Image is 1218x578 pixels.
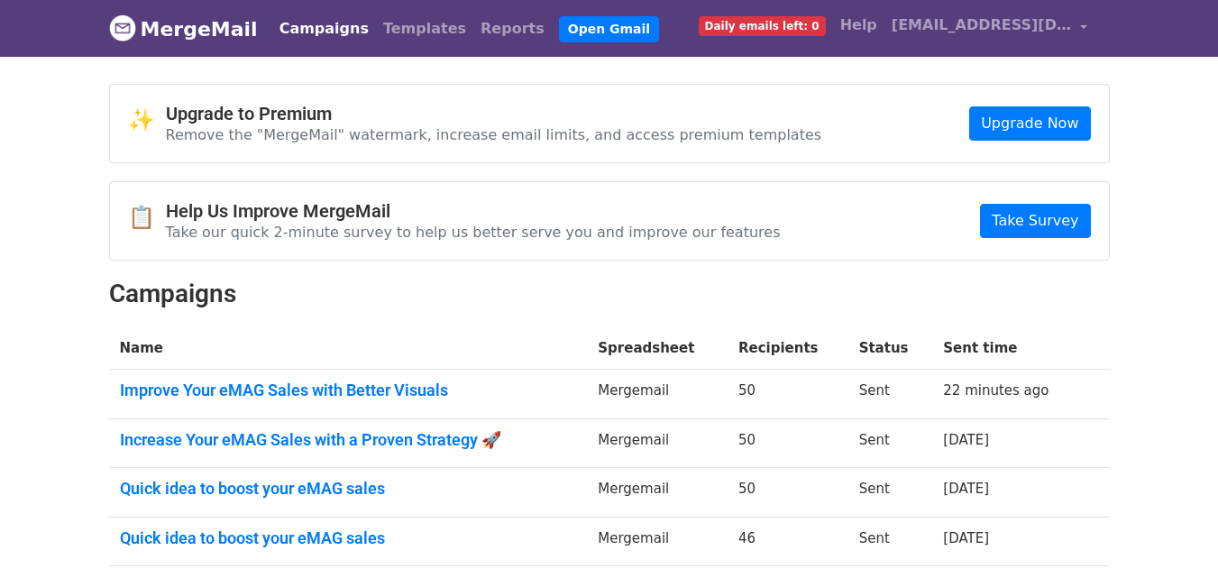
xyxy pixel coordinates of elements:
td: 50 [728,468,848,518]
p: Remove the "MergeMail" watermark, increase email limits, and access premium templates [166,125,822,144]
td: Sent [848,418,933,468]
th: Name [109,327,588,370]
p: Take our quick 2-minute survey to help us better serve you and improve our features [166,223,781,242]
td: Sent [848,468,933,518]
td: 46 [728,517,848,566]
td: Mergemail [587,370,728,419]
a: Quick idea to boost your eMAG sales [120,479,577,499]
th: Sent time [932,327,1084,370]
a: Templates [376,11,473,47]
a: Open Gmail [559,16,659,42]
a: [DATE] [943,530,989,546]
span: Daily emails left: 0 [699,16,826,36]
th: Recipients [728,327,848,370]
a: Daily emails left: 0 [691,7,833,43]
td: Mergemail [587,517,728,566]
a: Quick idea to boost your eMAG sales [120,528,577,548]
a: Reports [473,11,552,47]
a: Help [833,7,884,43]
a: 22 minutes ago [943,382,1049,399]
a: Campaigns [272,11,376,47]
a: [EMAIL_ADDRESS][DOMAIN_NAME] [884,7,1095,50]
th: Status [848,327,933,370]
h4: Upgrade to Premium [166,103,822,124]
span: [EMAIL_ADDRESS][DOMAIN_NAME] [892,14,1072,36]
td: Mergemail [587,468,728,518]
td: Sent [848,370,933,419]
a: [DATE] [943,432,989,448]
a: Improve Your eMAG Sales with Better Visuals [120,381,577,400]
h4: Help Us Improve MergeMail [166,200,781,222]
td: 50 [728,418,848,468]
a: [DATE] [943,481,989,497]
th: Spreadsheet [587,327,728,370]
h2: Campaigns [109,279,1110,309]
img: MergeMail logo [109,14,136,41]
a: Take Survey [980,204,1090,238]
span: 📋 [128,205,166,231]
a: Upgrade Now [969,106,1090,141]
span: ✨ [128,107,166,133]
td: Sent [848,517,933,566]
td: 50 [728,370,848,419]
td: Mergemail [587,418,728,468]
a: Increase Your eMAG Sales with a Proven Strategy 🚀 [120,430,577,450]
a: MergeMail [109,10,258,48]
